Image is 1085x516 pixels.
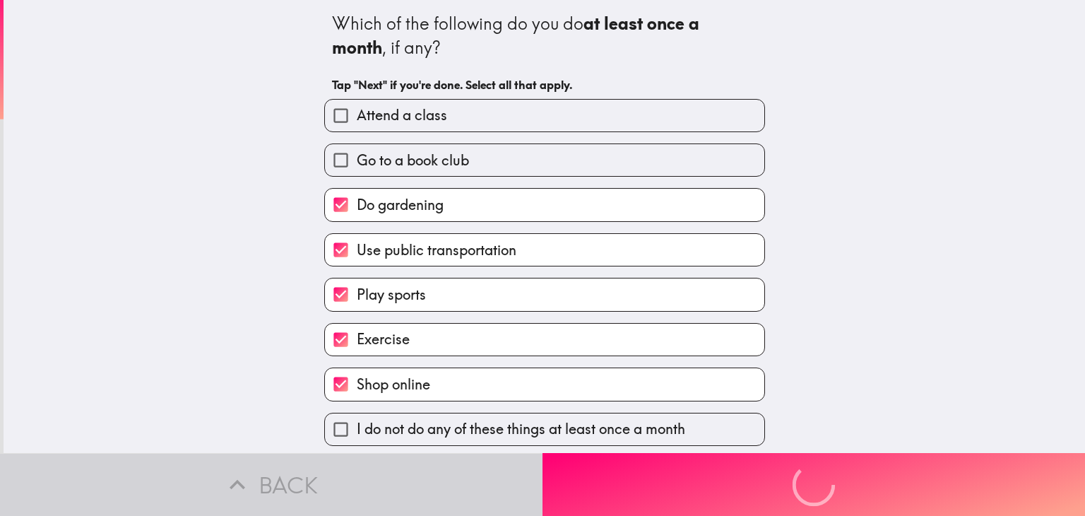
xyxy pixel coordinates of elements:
[325,368,764,400] button: Shop online
[325,324,764,356] button: Exercise
[332,13,704,58] b: at least once a month
[325,414,764,445] button: I do not do any of these things at least once a month
[332,77,757,93] h6: Tap "Next" if you're done. Select all that apply.
[325,278,764,310] button: Play sports
[357,285,426,305] span: Play sports
[357,151,469,170] span: Go to a book club
[357,419,685,439] span: I do not do any of these things at least once a month
[357,240,516,260] span: Use public transportation
[357,329,410,349] span: Exercise
[332,12,757,59] div: Which of the following do you do , if any?
[357,105,447,125] span: Attend a class
[325,144,764,176] button: Go to a book club
[325,100,764,131] button: Attend a class
[325,189,764,221] button: Do gardening
[357,375,430,394] span: Shop online
[357,195,444,215] span: Do gardening
[325,234,764,266] button: Use public transportation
